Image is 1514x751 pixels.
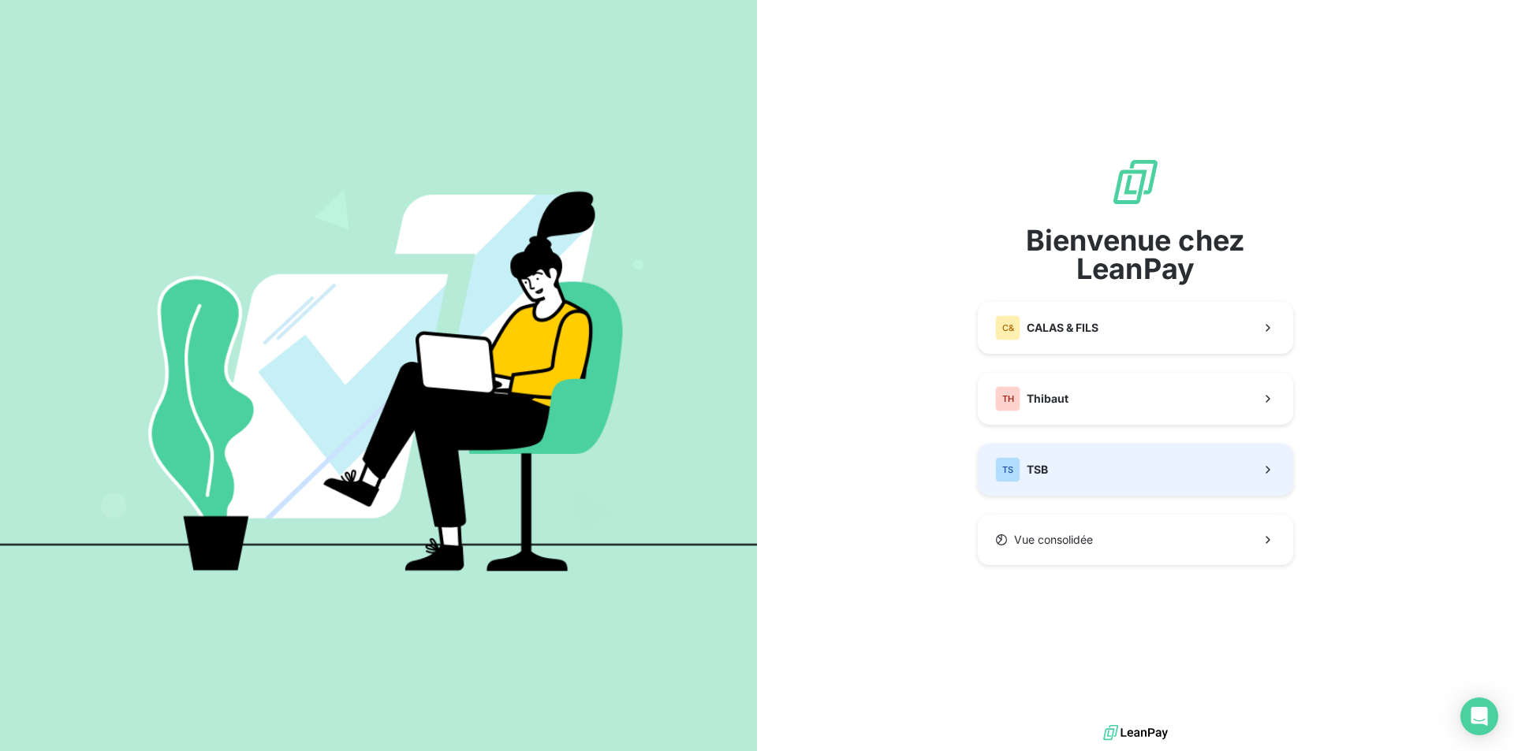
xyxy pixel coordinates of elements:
span: Bienvenue chez LeanPay [978,226,1293,283]
img: logo [1103,721,1168,745]
button: THThibaut [978,373,1293,425]
button: C&CALAS & FILS [978,302,1293,354]
span: CALAS & FILS [1027,320,1098,336]
div: Open Intercom Messenger [1460,697,1498,735]
img: logo sigle [1110,157,1161,207]
button: Vue consolidée [978,515,1293,565]
div: TH [995,386,1020,411]
button: TSTSB [978,444,1293,496]
span: Thibaut [1027,391,1068,407]
div: C& [995,315,1020,340]
span: Vue consolidée [1014,532,1093,548]
span: TSB [1027,462,1048,478]
div: TS [995,457,1020,482]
